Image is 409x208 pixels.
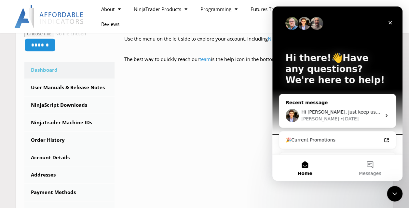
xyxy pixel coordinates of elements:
a: Dashboard [24,62,115,79]
iframe: Intercom live chat [272,6,402,181]
a: Account Details [24,149,115,166]
span: Hi [PERSON_NAME], just keep us posted if you need additional help on this! [29,103,201,108]
a: Futures Trading [244,2,298,17]
span: Home [25,165,40,169]
a: NinjaScript Downloads [24,97,115,114]
a: About [95,2,127,17]
a: team [199,56,211,62]
a: Reviews [95,17,126,31]
p: The best way to quickly reach our is the help icon in the bottom right corner of any website page! [124,55,385,73]
a: NinjaTrader Machine IDs [24,114,115,131]
a: Addresses [24,166,115,183]
a: 🎉Current Promotions [9,128,121,140]
img: LogoAI | Affordable Indicators – NinjaTrader [14,5,84,28]
div: Close [112,10,124,22]
a: NinjaTrader Products [127,2,194,17]
a: Order History [24,132,115,149]
div: 🎉Current Promotions [13,130,109,137]
span: Messages [87,165,109,169]
a: NinjaScript Downloads [268,35,319,42]
a: User Manuals & Release Notes [24,79,115,96]
button: Messages [65,148,130,174]
nav: Menu [95,2,317,31]
a: Programming [194,2,244,17]
iframe: Intercom live chat [387,186,402,202]
div: • [DATE] [68,109,86,116]
div: [PERSON_NAME] [29,109,67,116]
a: Payment Methods [24,184,115,201]
p: Use the menu on the left side to explore your account, including and . [124,34,385,53]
